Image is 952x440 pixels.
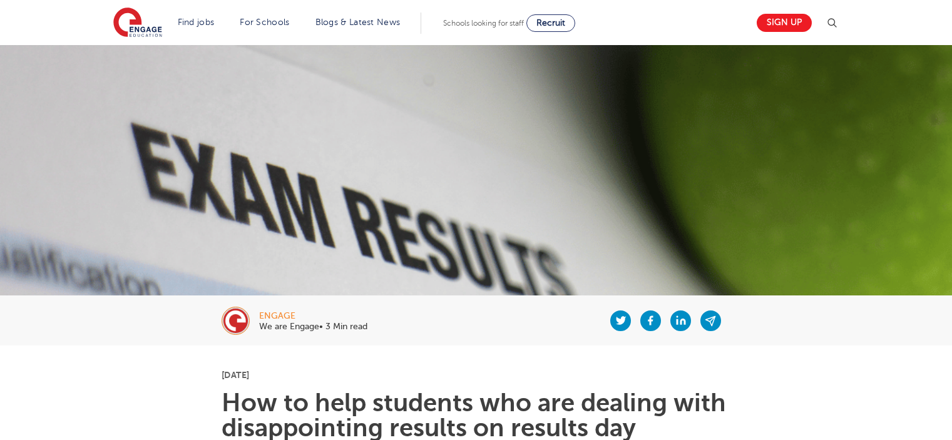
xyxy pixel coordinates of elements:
p: We are Engage• 3 Min read [259,322,367,331]
span: Recruit [536,18,565,28]
a: Blogs & Latest News [315,18,401,27]
p: [DATE] [222,371,730,379]
a: Recruit [526,14,575,32]
a: Sign up [757,14,812,32]
img: Engage Education [113,8,162,39]
div: engage [259,312,367,320]
span: Schools looking for staff [443,19,524,28]
a: For Schools [240,18,289,27]
a: Find jobs [178,18,215,27]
